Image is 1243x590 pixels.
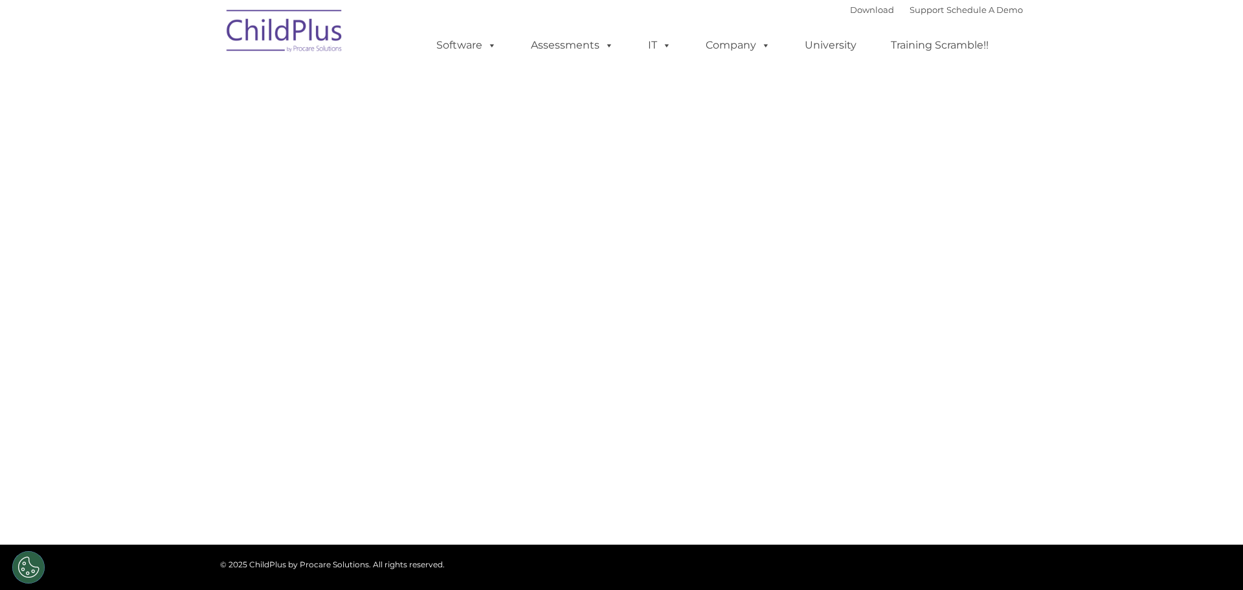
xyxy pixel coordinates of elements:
[635,32,684,58] a: IT
[910,5,944,15] a: Support
[946,5,1023,15] a: Schedule A Demo
[878,32,1002,58] a: Training Scramble!!
[12,551,45,584] button: Cookies Settings
[518,32,627,58] a: Assessments
[850,5,894,15] a: Download
[220,560,445,569] span: © 2025 ChildPlus by Procare Solutions. All rights reserved.
[423,32,510,58] a: Software
[792,32,869,58] a: University
[850,5,1023,15] font: |
[220,1,350,65] img: ChildPlus by Procare Solutions
[693,32,783,58] a: Company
